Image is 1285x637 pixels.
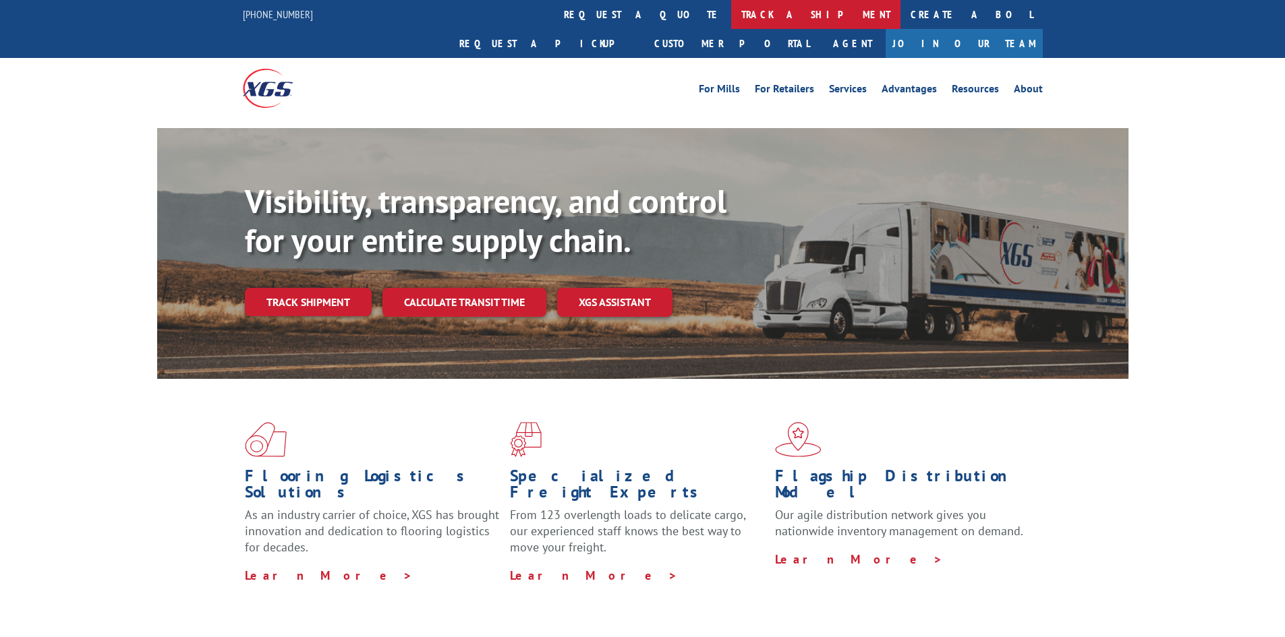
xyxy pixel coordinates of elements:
[882,84,937,98] a: Advantages
[245,288,372,316] a: Track shipment
[775,468,1030,507] h1: Flagship Distribution Model
[699,84,740,98] a: For Mills
[245,568,413,583] a: Learn More >
[245,180,726,261] b: Visibility, transparency, and control for your entire supply chain.
[1014,84,1043,98] a: About
[775,422,822,457] img: xgs-icon-flagship-distribution-model-red
[557,288,673,317] a: XGS ASSISTANT
[243,7,313,21] a: [PHONE_NUMBER]
[510,422,542,457] img: xgs-icon-focused-on-flooring-red
[775,551,943,567] a: Learn More >
[510,468,765,507] h1: Specialized Freight Experts
[245,507,499,555] span: As an industry carrier of choice, XGS has brought innovation and dedication to flooring logistics...
[245,422,287,457] img: xgs-icon-total-supply-chain-intelligence-red
[449,29,644,58] a: Request a pickup
[820,29,886,58] a: Agent
[952,84,999,98] a: Resources
[775,507,1023,539] span: Our agile distribution network gives you nationwide inventory management on demand.
[644,29,820,58] a: Customer Portal
[510,507,765,567] p: From 123 overlength loads to delicate cargo, our experienced staff knows the best way to move you...
[886,29,1043,58] a: Join Our Team
[829,84,867,98] a: Services
[755,84,814,98] a: For Retailers
[382,288,546,317] a: Calculate transit time
[510,568,678,583] a: Learn More >
[245,468,500,507] h1: Flooring Logistics Solutions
